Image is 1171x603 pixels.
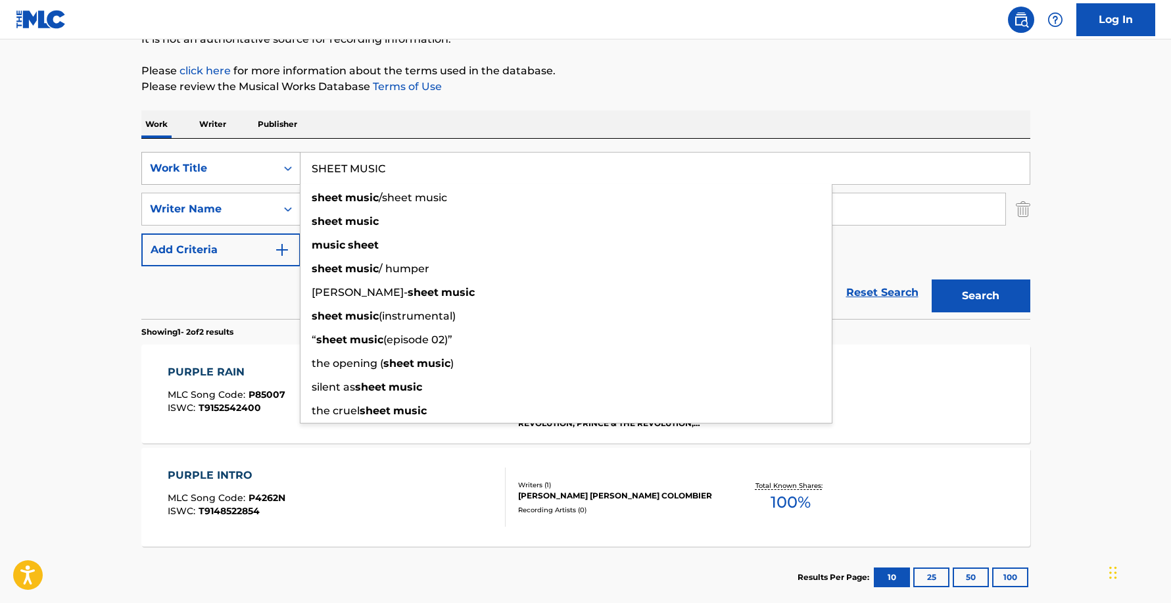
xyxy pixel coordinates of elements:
strong: music [312,239,345,251]
div: PURPLE RAIN [168,364,285,380]
img: 9d2ae6d4665cec9f34b9.svg [274,242,290,258]
strong: music [393,404,427,417]
span: (instrumental) [379,310,456,322]
span: T9152542400 [199,402,261,414]
strong: music [345,310,379,322]
img: MLC Logo [16,10,66,29]
strong: music [350,333,383,346]
img: Delete Criterion [1016,193,1030,226]
img: search [1013,12,1029,28]
iframe: Chat Widget [1105,540,1171,603]
strong: sheet [360,404,391,417]
div: Drag [1109,553,1117,592]
strong: sheet [312,262,343,275]
div: [PERSON_NAME] [PERSON_NAME] COLOMBIER [518,490,717,502]
button: Search [932,279,1030,312]
p: Work [141,110,172,138]
span: “ [312,333,316,346]
a: PURPLE INTROMLC Song Code:P4262NISWC:T9148522854Writers (1)[PERSON_NAME] [PERSON_NAME] COLOMBIERR... [141,448,1030,546]
form: Search Form [141,152,1030,319]
span: (episode 02)” [383,333,452,346]
span: the opening ( [312,357,383,370]
a: Terms of Use [370,80,442,93]
strong: sheet [348,239,379,251]
span: silent as [312,381,355,393]
a: Public Search [1008,7,1034,33]
div: PURPLE INTRO [168,468,285,483]
strong: sheet [312,191,343,204]
span: ) [450,357,454,370]
strong: music [417,357,450,370]
strong: music [345,262,379,275]
strong: sheet [355,381,386,393]
span: /sheet music [379,191,447,204]
div: Writer Name [150,201,268,217]
strong: music [389,381,422,393]
p: Writer [195,110,230,138]
button: 10 [874,567,910,587]
strong: music [345,215,379,228]
p: Publisher [254,110,301,138]
span: / humper [379,262,429,275]
button: 50 [953,567,989,587]
div: Help [1042,7,1068,33]
strong: music [441,286,475,299]
p: Results Per Page: [798,571,872,583]
img: help [1047,12,1063,28]
div: Writers ( 1 ) [518,480,717,490]
span: ISWC : [168,402,199,414]
span: the cruel [312,404,360,417]
span: [PERSON_NAME]- [312,286,408,299]
p: It is not an authoritative source for recording information. [141,32,1030,47]
span: T9148522854 [199,505,260,517]
a: Reset Search [840,278,925,307]
span: ISWC : [168,505,199,517]
strong: sheet [312,215,343,228]
strong: sheet [408,286,439,299]
span: 100 % [771,491,811,514]
div: Work Title [150,160,268,176]
div: Recording Artists ( 0 ) [518,505,717,515]
a: Log In [1076,3,1155,36]
a: click here [179,64,231,77]
p: Total Known Shares: [755,481,826,491]
span: MLC Song Code : [168,389,249,400]
p: Please for more information about the terms used in the database. [141,63,1030,79]
button: Add Criteria [141,233,300,266]
strong: sheet [383,357,414,370]
span: P4262N [249,492,285,504]
button: 100 [992,567,1028,587]
span: MLC Song Code : [168,492,249,504]
strong: sheet [316,333,347,346]
strong: music [345,191,379,204]
p: Showing 1 - 2 of 2 results [141,326,233,338]
span: P85007 [249,389,285,400]
a: PURPLE RAINMLC Song Code:P85007ISWC:T9152542400Writers (2)[PERSON_NAME], [PERSON_NAME] [PERSON_NA... [141,345,1030,443]
strong: sheet [312,310,343,322]
button: 25 [913,567,949,587]
p: Please review the Musical Works Database [141,79,1030,95]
